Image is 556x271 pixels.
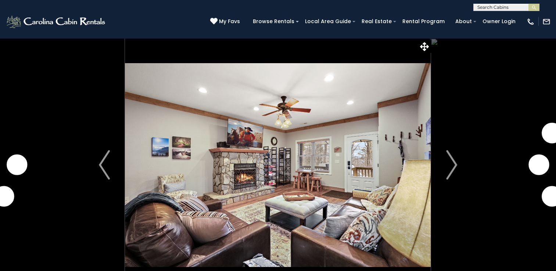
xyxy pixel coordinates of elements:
a: Local Area Guide [301,16,355,27]
a: My Favs [210,18,242,26]
img: White-1-2.png [6,14,107,29]
a: About [452,16,476,27]
span: My Favs [219,18,240,25]
img: phone-regular-white.png [527,18,535,26]
a: Rental Program [399,16,448,27]
a: Real Estate [358,16,395,27]
img: mail-regular-white.png [542,18,550,26]
a: Owner Login [479,16,519,27]
img: arrow [99,150,110,180]
img: arrow [446,150,457,180]
a: Browse Rentals [249,16,298,27]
